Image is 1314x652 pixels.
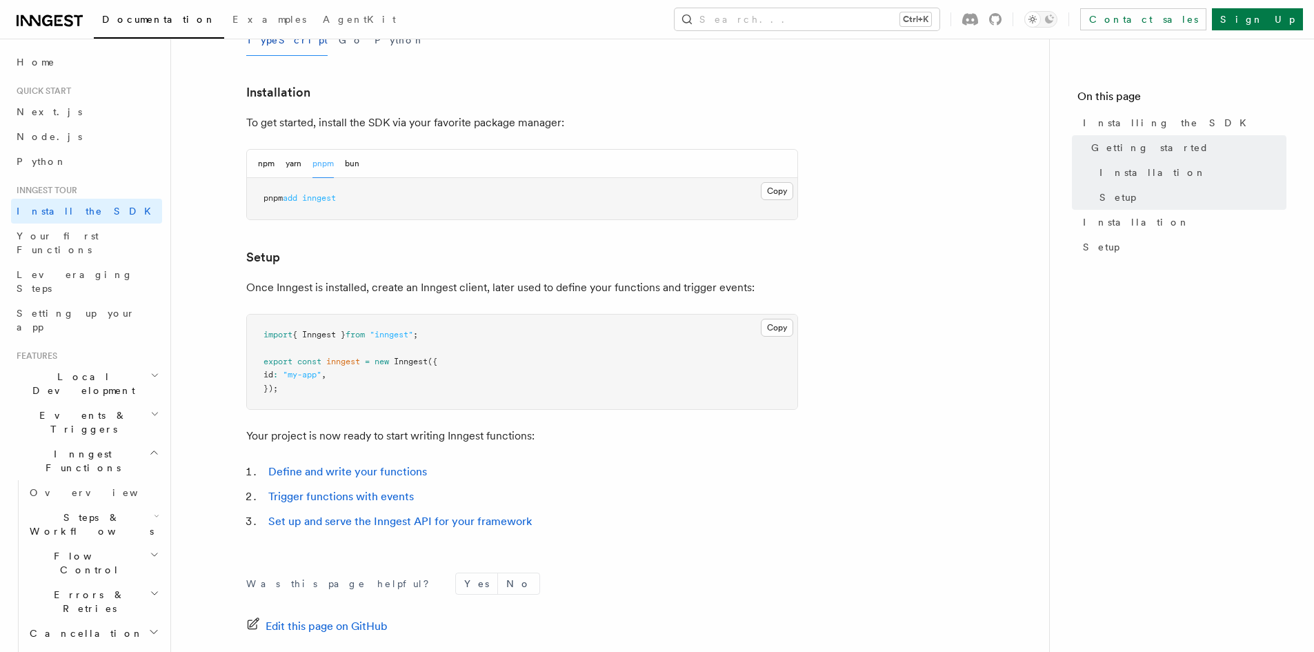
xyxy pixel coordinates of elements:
a: Edit this page on GitHub [246,617,388,636]
a: Home [11,50,162,75]
span: Cancellation [24,626,143,640]
a: Install the SDK [11,199,162,224]
button: Steps & Workflows [24,505,162,544]
a: Setup [246,248,280,267]
span: Steps & Workflows [24,511,154,538]
a: Leveraging Steps [11,262,162,301]
button: Events & Triggers [11,403,162,442]
button: TypeScript [246,25,328,56]
span: pnpm [263,193,283,203]
button: Inngest Functions [11,442,162,480]
button: npm [258,150,275,178]
button: Search...Ctrl+K [675,8,939,30]
span: new [375,357,389,366]
a: Installation [246,83,310,102]
a: Getting started [1086,135,1286,160]
button: Go [339,25,364,56]
span: Quick start [11,86,71,97]
a: AgentKit [315,4,404,37]
a: Installation [1077,210,1286,235]
span: add [283,193,297,203]
span: Errors & Retries [24,588,150,615]
a: Documentation [94,4,224,39]
span: Local Development [11,370,150,397]
span: Setup [1083,240,1119,254]
span: Flow Control [24,549,150,577]
p: Your project is now ready to start writing Inngest functions: [246,426,798,446]
button: pnpm [312,150,334,178]
span: ({ [428,357,437,366]
span: Installation [1099,166,1206,179]
span: = [365,357,370,366]
span: id [263,370,273,379]
a: Overview [24,480,162,505]
span: Node.js [17,131,82,142]
span: Edit this page on GitHub [266,617,388,636]
span: import [263,330,292,339]
span: Examples [232,14,306,25]
span: Installing the SDK [1083,116,1255,130]
span: Leveraging Steps [17,269,133,294]
span: Install the SDK [17,206,159,217]
span: Python [17,156,67,167]
p: To get started, install the SDK via your favorite package manager: [246,113,798,132]
button: No [498,573,539,594]
button: Flow Control [24,544,162,582]
span: export [263,357,292,366]
span: Events & Triggers [11,408,150,436]
span: Inngest Functions [11,447,149,475]
button: Local Development [11,364,162,403]
span: Inngest [394,357,428,366]
a: Next.js [11,99,162,124]
button: Yes [456,573,497,594]
span: inngest [326,357,360,366]
button: Errors & Retries [24,582,162,621]
p: Once Inngest is installed, create an Inngest client, later used to define your functions and trig... [246,278,798,297]
span: , [321,370,326,379]
span: Features [11,350,57,362]
span: "my-app" [283,370,321,379]
h4: On this page [1077,88,1286,110]
a: Contact sales [1080,8,1206,30]
kbd: Ctrl+K [900,12,931,26]
span: Getting started [1091,141,1209,155]
span: Your first Functions [17,230,99,255]
button: Toggle dark mode [1024,11,1057,28]
span: Setup [1099,190,1136,204]
a: Node.js [11,124,162,149]
span: Overview [30,487,172,498]
a: Python [11,149,162,174]
a: Trigger functions with events [268,490,414,503]
span: : [273,370,278,379]
a: Setup [1077,235,1286,259]
button: bun [345,150,359,178]
span: Home [17,55,55,69]
button: yarn [286,150,301,178]
a: Your first Functions [11,224,162,262]
span: Inngest tour [11,185,77,196]
span: AgentKit [323,14,396,25]
span: "inngest" [370,330,413,339]
span: from [346,330,365,339]
span: }); [263,384,278,393]
span: { Inngest } [292,330,346,339]
span: const [297,357,321,366]
button: Python [375,25,425,56]
span: Documentation [102,14,216,25]
a: Define and write your functions [268,465,427,478]
button: Copy [761,319,793,337]
span: Next.js [17,106,82,117]
a: Setting up your app [11,301,162,339]
a: Installing the SDK [1077,110,1286,135]
a: Setup [1094,185,1286,210]
a: Installation [1094,160,1286,185]
a: Sign Up [1212,8,1303,30]
p: Was this page helpful? [246,577,439,591]
span: inngest [302,193,336,203]
span: ; [413,330,418,339]
button: Copy [761,182,793,200]
button: Cancellation [24,621,162,646]
span: Setting up your app [17,308,135,333]
a: Examples [224,4,315,37]
a: Set up and serve the Inngest API for your framework [268,515,532,528]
